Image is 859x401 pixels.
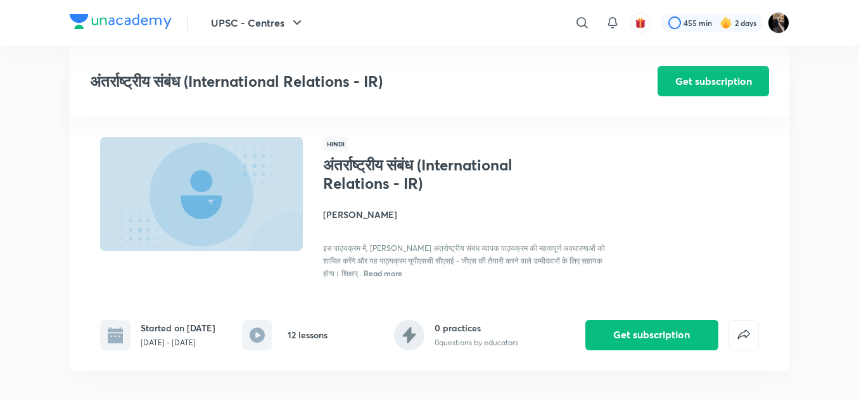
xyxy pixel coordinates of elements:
span: इस पाठ्यक्रम में, [PERSON_NAME] अंतर्राष्ट्रीय संबंध व्यापक पाठ्यक्रम की महत्वपूर्ण अवधारणाओं को ... [323,243,605,278]
img: amit tripathi [768,12,789,34]
h6: Started on [DATE] [141,321,215,334]
p: [DATE] - [DATE] [141,337,215,348]
span: Hindi [323,137,348,151]
h4: [PERSON_NAME] [323,208,607,221]
h6: 12 lessons [288,328,328,341]
h1: अंतर्राष्ट्रीय संबंध (International Relations - IR) [323,156,530,193]
img: Thumbnail [98,136,305,252]
h6: 0 practices [435,321,518,334]
button: UPSC - Centres [203,10,312,35]
button: Get subscription [585,320,718,350]
p: 0 questions by educators [435,337,518,348]
img: avatar [635,17,646,29]
a: Company Logo [70,14,172,32]
span: Read more [364,268,402,278]
img: streak [720,16,732,29]
button: false [729,320,759,350]
button: Get subscription [658,66,769,96]
button: avatar [630,13,651,33]
img: Company Logo [70,14,172,29]
h3: अंतर्राष्ट्रीय संबंध (International Relations - IR) [90,72,586,91]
